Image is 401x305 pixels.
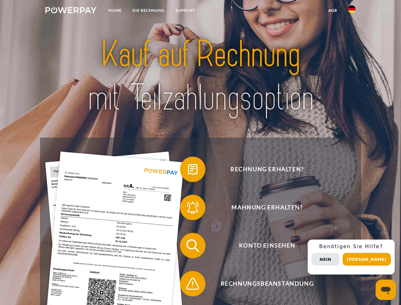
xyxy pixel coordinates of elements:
a: DIE RECHNUNG [127,5,170,16]
img: qb_bill.svg [185,161,201,177]
div: Schnellhilfe [308,240,395,274]
button: Konto einsehen [180,233,345,258]
a: agb [323,5,343,16]
a: SUPPORT [170,5,200,16]
iframe: Schaltfläche zum Öffnen des Messaging-Fensters [376,280,396,300]
a: Home [103,5,127,16]
h3: Benötigen Sie Hilfe? [311,243,391,250]
img: de [348,5,356,13]
button: Mahnung erhalten? [180,195,345,220]
img: qb_bell.svg [185,200,201,215]
button: [PERSON_NAME] [343,253,391,266]
span: Rechnungsbeanstandung [189,271,345,296]
span: Konto einsehen [189,233,345,258]
button: Rechnungsbeanstandung [180,271,345,296]
span: Mahnung erhalten? [189,195,345,220]
img: qb_search.svg [185,238,201,254]
button: Nein [311,253,339,266]
img: title-powerpay_de.svg [61,30,340,122]
img: qb_warning.svg [185,276,201,292]
button: Rechnung erhalten? [180,157,345,182]
span: Rechnung erhalten? [189,157,345,182]
img: logo-powerpay-white.svg [45,7,97,13]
